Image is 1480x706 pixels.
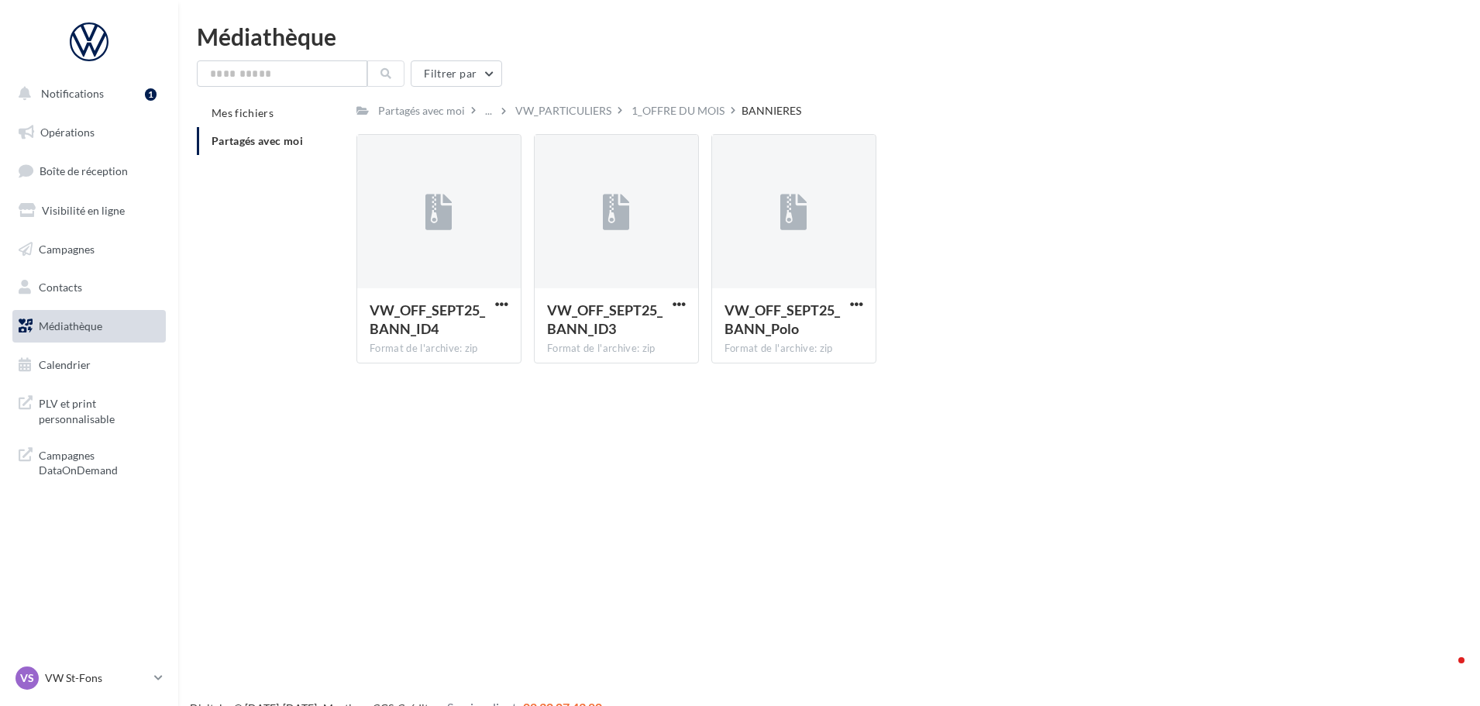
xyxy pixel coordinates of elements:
[9,233,169,266] a: Campagnes
[42,204,125,217] span: Visibilité en ligne
[9,271,169,304] a: Contacts
[725,342,863,356] div: Format de l'archive: zip
[378,103,465,119] div: Partagés avec moi
[547,342,686,356] div: Format de l'archive: zip
[632,103,725,119] div: 1_OFFRE DU MOIS
[9,154,169,188] a: Boîte de réception
[1427,653,1465,691] iframe: Intercom live chat
[9,387,169,432] a: PLV et print personnalisable
[9,77,163,110] button: Notifications 1
[39,393,160,426] span: PLV et print personnalisable
[9,310,169,343] a: Médiathèque
[725,301,840,337] span: VW_OFF_SEPT25_BANN_Polo
[20,670,34,686] span: VS
[145,88,157,101] div: 1
[45,670,148,686] p: VW St-Fons
[39,242,95,255] span: Campagnes
[9,195,169,227] a: Visibilité en ligne
[742,103,801,119] div: BANNIERES
[40,164,128,177] span: Boîte de réception
[547,301,663,337] span: VW_OFF_SEPT25_BANN_ID3
[12,663,166,693] a: VS VW St-Fons
[39,445,160,478] span: Campagnes DataOnDemand
[212,134,303,147] span: Partagés avec moi
[197,25,1461,48] div: Médiathèque
[9,116,169,149] a: Opérations
[40,126,95,139] span: Opérations
[411,60,502,87] button: Filtrer par
[370,342,508,356] div: Format de l'archive: zip
[212,106,274,119] span: Mes fichiers
[515,103,611,119] div: VW_PARTICULIERS
[370,301,485,337] span: VW_OFF_SEPT25_BANN_ID4
[9,439,169,484] a: Campagnes DataOnDemand
[39,358,91,371] span: Calendrier
[39,281,82,294] span: Contacts
[39,319,102,332] span: Médiathèque
[41,87,104,100] span: Notifications
[9,349,169,381] a: Calendrier
[482,100,495,122] div: ...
